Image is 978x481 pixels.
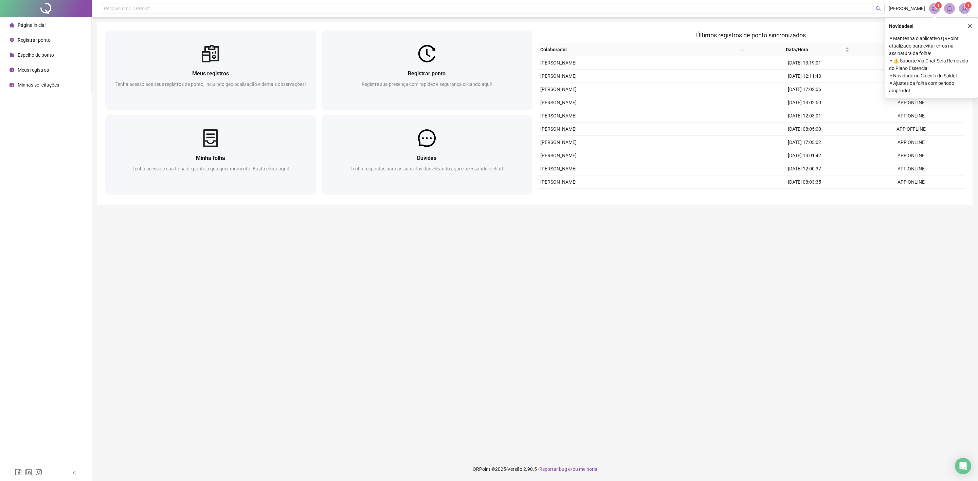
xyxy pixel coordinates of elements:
span: 1 [967,3,970,8]
span: Minha folha [196,155,225,161]
a: Registrar pontoRegistre sua presença com rapidez e segurança clicando aqui! [322,31,532,110]
span: Meus registros [18,67,49,73]
span: bell [946,5,953,12]
span: [PERSON_NAME] [540,60,577,66]
span: instagram [35,469,42,476]
span: [PERSON_NAME] [540,179,577,185]
td: [DATE] 13:02:50 [751,96,858,109]
span: facebook [15,469,22,476]
span: environment [10,38,14,42]
span: Registrar ponto [18,37,51,43]
span: Meus registros [192,70,229,77]
span: Tenha respostas para as suas dúvidas clicando aqui e acessando o chat! [350,166,503,171]
td: APP ONLINE [858,149,964,162]
a: Meus registrosTenha acesso aos seus registros de ponto, incluindo geolocalização e demais observa... [105,31,316,110]
div: Open Intercom Messenger [955,458,971,474]
td: APP ONLINE [858,162,964,175]
span: Data/Hora [750,46,844,53]
span: Últimos registros de ponto sincronizados [696,32,806,39]
td: APP OFFLINE [858,123,964,136]
td: APP ONLINE [858,96,964,109]
td: [DATE] 12:00:37 [751,162,858,175]
span: clock-circle [10,68,14,72]
a: DúvidasTenha respostas para as suas dúvidas clicando aqui e acessando o chat! [322,115,532,194]
span: [PERSON_NAME] [540,153,577,158]
span: [PERSON_NAME] [540,87,577,92]
span: left [72,470,77,475]
span: Registre sua presença com rapidez e segurança clicando aqui! [362,81,492,87]
span: ⚬ Novidade no Cálculo do Saldo! [889,72,974,79]
span: [PERSON_NAME] [540,126,577,132]
td: APP ONLINE [858,70,964,83]
span: Reportar bug e/ou melhoria [539,466,597,472]
td: APP ONLINE [858,136,964,149]
span: ⚬ Ajustes da folha com período ampliado! [889,79,974,94]
td: [DATE] 08:03:35 [751,175,858,189]
span: Dúvidas [417,155,436,161]
span: Colaborador [540,46,738,53]
span: [PERSON_NAME] [540,113,577,118]
span: Versão [507,466,522,472]
span: linkedin [25,469,32,476]
td: [DATE] 17:02:06 [751,83,858,96]
span: [PERSON_NAME] [889,5,925,12]
span: file [10,53,14,57]
span: [PERSON_NAME] [540,166,577,171]
td: [DATE] 17:03:02 [751,136,858,149]
span: schedule [10,82,14,87]
span: Minhas solicitações [18,82,59,88]
td: APP ONLINE [858,83,964,96]
span: Registrar ponto [408,70,446,77]
span: Tenha acesso aos seus registros de ponto, incluindo geolocalização e demais observações! [115,81,306,87]
img: 81224 [959,3,970,14]
span: ⚬ Mantenha o aplicativo QRPoint atualizado para evitar erros na assinatura da folha! [889,35,974,57]
span: Tenha acesso a sua folha de ponto a qualquer momento. Basta clicar aqui! [132,166,289,171]
td: [DATE] 12:11:43 [751,70,858,83]
td: APP ONLINE [858,189,964,202]
span: Novidades ! [889,22,913,30]
span: Espelho de ponto [18,52,54,58]
span: notification [931,5,938,12]
th: Origem [852,43,957,56]
td: APP ONLINE [858,56,964,70]
sup: Atualize o seu contato no menu Meus Dados [965,2,972,9]
td: [DATE] 13:01:42 [751,149,858,162]
th: Data/Hora [747,43,852,56]
span: home [10,23,14,27]
span: [PERSON_NAME] [540,100,577,105]
span: 1 [937,3,940,8]
span: [PERSON_NAME] [540,73,577,79]
span: Página inicial [18,22,46,28]
a: Minha folhaTenha acesso a sua folha de ponto a qualquer momento. Basta clicar aqui! [105,115,316,194]
span: ⚬ ⚠️ Suporte Via Chat Será Removido do Plano Essencial [889,57,974,72]
span: search [739,44,746,55]
span: search [740,48,744,52]
td: [DATE] 08:05:00 [751,123,858,136]
sup: 1 [935,2,942,9]
span: close [967,24,972,29]
td: APP ONLINE [858,175,964,189]
td: [DATE] 13:19:01 [751,56,858,70]
td: APP ONLINE [858,109,964,123]
footer: QRPoint © 2025 - 2.90.5 - [92,457,978,481]
span: [PERSON_NAME] [540,140,577,145]
span: search [876,6,881,11]
td: [DATE] 17:03:04 [751,189,858,202]
td: [DATE] 12:03:01 [751,109,858,123]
